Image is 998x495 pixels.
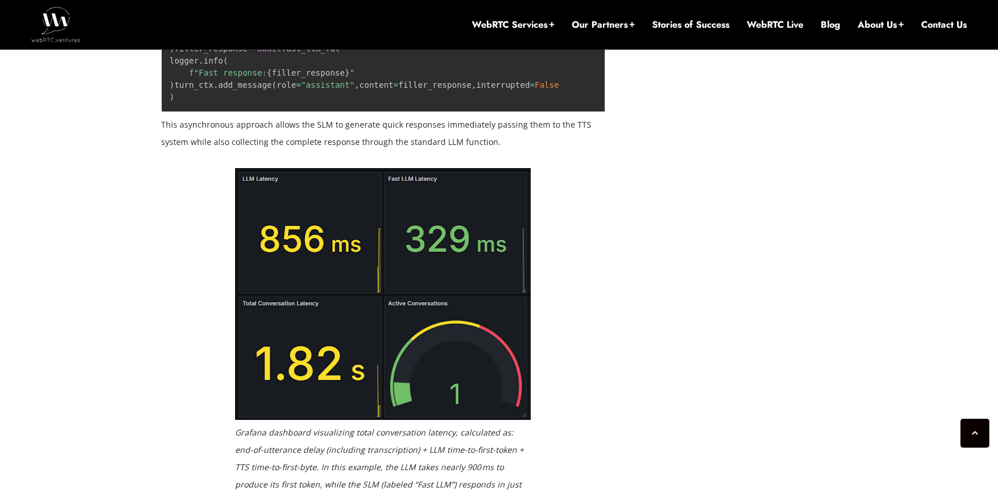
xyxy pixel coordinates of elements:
span: f"Fast response: [189,68,267,77]
a: Contact Us [921,18,967,31]
img: WebRTC.ventures [31,7,80,42]
span: ( [272,80,277,90]
span: , [471,80,476,90]
span: . [213,80,218,90]
span: . [199,56,203,65]
span: ) [170,80,174,90]
span: ) [170,92,174,102]
a: Stories of Success [652,18,729,31]
span: = [393,80,398,90]
span: filler_response [267,68,349,77]
img: Grafana dashboard visualizing total conversation latency [235,168,531,420]
span: = [530,80,534,90]
span: "assistant" [301,80,355,90]
span: = [296,80,301,90]
span: , [355,80,359,90]
span: = [247,44,252,53]
a: About Us [858,18,904,31]
span: " [349,68,354,77]
span: False [535,80,559,90]
p: This asynchronous approach allows the SLM to generate quick responses immediately passing them to... [161,116,606,151]
span: await [257,44,281,53]
span: { [267,68,271,77]
a: WebRTC Live [747,18,803,31]
a: Our Partners [572,18,635,31]
a: Blog [821,18,840,31]
span: ) [170,44,174,53]
span: } [345,68,349,77]
a: WebRTC Services [472,18,554,31]
span: ( [223,56,228,65]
